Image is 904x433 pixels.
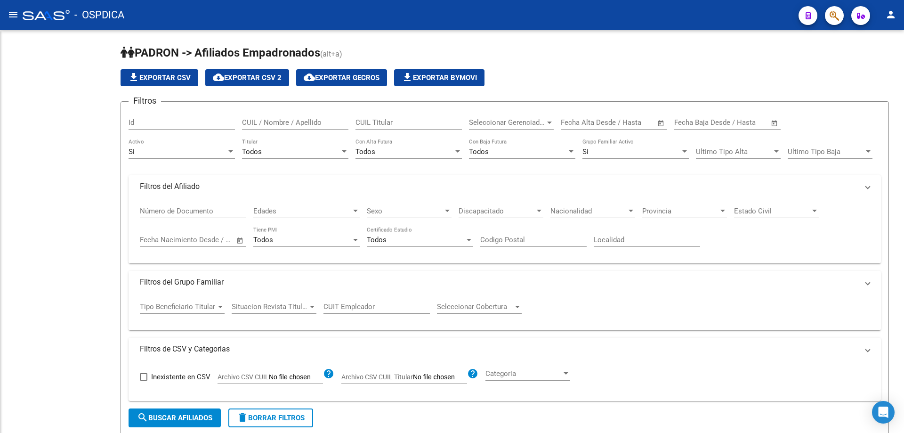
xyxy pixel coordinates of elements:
mat-expansion-panel-header: Filtros de CSV y Categorias [129,338,881,360]
span: (alt+a) [320,49,342,58]
input: Fecha inicio [561,118,599,127]
span: Exportar GECROS [304,74,379,82]
input: Fecha inicio [674,118,712,127]
input: Fecha inicio [140,236,178,244]
div: Filtros del Grupo Familiar [129,294,881,330]
h3: Filtros [129,94,161,107]
button: Exportar Bymovi [394,69,484,86]
mat-expansion-panel-header: Filtros del Grupo Familiar [129,271,881,294]
span: - OSPDICA [74,5,124,25]
mat-icon: search [137,412,148,423]
input: Fecha fin [186,236,232,244]
button: Open calendar [656,118,667,129]
span: Provincia [642,207,718,215]
span: Archivo CSV CUIL [218,373,269,381]
span: Tipo Beneficiario Titular [140,302,216,311]
span: Edades [253,207,351,215]
span: PADRON -> Afiliados Empadronados [121,46,320,59]
input: Archivo CSV CUIL [269,373,323,382]
input: Fecha fin [721,118,767,127]
span: Todos [355,147,375,156]
span: Si [582,147,589,156]
mat-icon: cloud_download [304,72,315,83]
input: Fecha fin [607,118,653,127]
span: Nacionalidad [550,207,627,215]
span: Categoria [485,369,562,378]
span: Estado Civil [734,207,810,215]
span: Seleccionar Gerenciador [469,118,545,127]
button: Open calendar [235,235,246,246]
span: Exportar Bymovi [402,74,477,82]
mat-icon: file_download [402,72,413,83]
span: Situacion Revista Titular [232,302,308,311]
span: Exportar CSV 2 [213,74,282,82]
button: Exportar GECROS [296,69,387,86]
span: Todos [253,236,273,244]
mat-icon: menu [8,9,19,20]
mat-expansion-panel-header: Filtros del Afiliado [129,175,881,198]
mat-icon: help [467,368,478,379]
div: Filtros del Afiliado [129,198,881,264]
span: Ultimo Tipo Alta [696,147,772,156]
mat-panel-title: Filtros del Afiliado [140,181,858,192]
mat-icon: person [885,9,896,20]
button: Buscar Afiliados [129,408,221,427]
span: Exportar CSV [128,74,191,82]
span: Inexistente en CSV [151,371,210,383]
span: Borrar Filtros [237,414,305,422]
span: Todos [469,147,489,156]
span: Todos [367,236,387,244]
span: Si [129,147,135,156]
mat-icon: file_download [128,72,139,83]
mat-icon: help [323,368,334,379]
span: Archivo CSV CUIL Titular [341,373,413,381]
button: Borrar Filtros [228,408,313,427]
button: Exportar CSV 2 [205,69,289,86]
mat-panel-title: Filtros del Grupo Familiar [140,277,858,287]
span: Sexo [367,207,443,215]
div: Open Intercom Messenger [872,401,895,424]
mat-panel-title: Filtros de CSV y Categorias [140,344,858,354]
span: Discapacitado [459,207,535,215]
button: Exportar CSV [121,69,198,86]
button: Open calendar [769,118,780,129]
input: Archivo CSV CUIL Titular [413,373,467,382]
mat-icon: delete [237,412,248,423]
span: Seleccionar Cobertura [437,302,513,311]
mat-icon: cloud_download [213,72,224,83]
span: Buscar Afiliados [137,414,212,422]
div: Filtros de CSV y Categorias [129,360,881,401]
span: Todos [242,147,262,156]
span: Ultimo Tipo Baja [788,147,864,156]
